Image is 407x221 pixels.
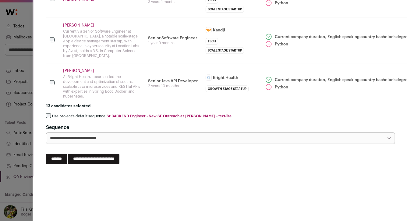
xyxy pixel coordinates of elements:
a: Sr BACKEND Engineer - New SF Outreach as [PERSON_NAME] - text-lite [107,114,232,118]
label: Sequence [46,124,69,131]
span: Current company duration, [275,78,326,82]
li: Scale Stage Startup [206,6,244,13]
div: 13 candidates selected [46,104,395,109]
span: Current company duration, [275,35,326,39]
div: 2 years 10 months [148,84,198,88]
div: Kandji [213,28,225,33]
div: 1 year 3 months [148,41,198,45]
img: 965049adff87f752b577e84c7a1fc71a53e60416b39e091a096093290bf9d39f.jpg [206,27,211,33]
li: Scale Stage Startup [206,47,244,54]
a: [PERSON_NAME] [63,68,141,73]
li: Tech [206,38,218,45]
div: Currently a Senior Software Engineer at [GEOGRAPHIC_DATA], a notable scale-stage Apple device man... [63,29,141,58]
a: [PERSON_NAME] [63,23,141,28]
div: At Bright Health, spearheaded the development and optimization of secure, scalable Java microserv... [63,74,141,99]
div: Bright Health [213,75,238,80]
span: Senior Java API Developer [148,79,198,83]
label: Use project's default sequence: [52,114,232,119]
span: Python [275,85,288,89]
li: Growth Stage Startup [206,86,249,92]
img: 1be525548030e5388aac6cdb944adf343371e8058f3185951634f24c626c0ab1.jpg [206,75,211,80]
span: Python [275,42,288,46]
span: Senior Software Engineer [148,36,197,40]
span: Python [275,1,288,5]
